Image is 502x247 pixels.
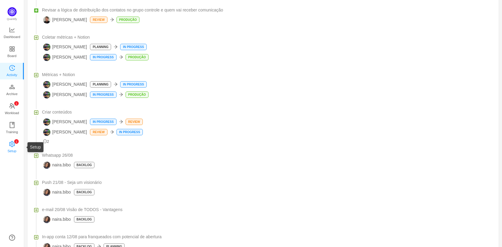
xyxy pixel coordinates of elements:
a: Dashboard [9,27,15,39]
img: N [43,216,50,223]
a: Criar conteúdos [42,109,491,115]
i: icon: arrow-right [114,82,118,86]
span: Métricas + Notion [42,72,75,78]
i: icon: message [43,140,47,143]
sup: 1 [14,101,19,106]
span: Setup [8,145,16,157]
span: [PERSON_NAME] [43,81,87,88]
a: Métricas + Notion [42,72,491,78]
span: e-mail 20/08 Visão de TODOS - Vantagens [42,207,123,213]
span: 2 [43,140,49,144]
span: [PERSON_NAME] [43,129,87,136]
i: icon: line-chart [9,27,15,33]
i: icon: arrow-right [110,18,114,22]
img: N [43,189,50,196]
span: naira.bibo [43,162,71,169]
p: In progress [90,92,116,98]
a: Push 21/08 - Seja um visionário [42,179,491,186]
a: Coletar métricas + Notion [42,34,491,40]
p: Review [90,17,107,23]
a: Whatsapp 26/08 [42,152,491,159]
i: icon: appstore [9,46,15,52]
p: Backlog [74,162,94,168]
a: Archive [9,84,15,96]
i: icon: arrow-right [119,55,123,59]
p: 1 [15,139,17,144]
span: Quantify [7,18,17,21]
p: In progress [120,82,146,87]
img: N [43,162,50,169]
i: icon: gold [9,84,15,90]
i: icon: arrow-right [110,130,114,134]
sup: 1 [14,139,19,144]
i: icon: arrow-right [114,45,118,49]
span: In-app conta 12/08 para franqueados com potencial de abertura [42,234,161,240]
img: JM [43,129,50,136]
p: In progress [90,119,116,125]
img: JM [43,54,50,61]
i: icon: arrow-right [119,120,123,124]
i: icon: team [9,103,15,109]
span: Coletar métricas + Notion [42,34,90,40]
img: JM [43,81,50,88]
span: Activity [7,69,17,81]
a: Revisar a lógica de distribuição dos contatos no grupo controle e quem vai receber comunicação [42,7,491,13]
span: Criar conteúdos [42,109,72,115]
a: icon: settingSetup [9,141,15,153]
a: In-app conta 12/08 para franqueados com potencial de abertura [42,234,491,240]
span: [PERSON_NAME] [43,16,87,24]
img: JM [43,118,50,126]
span: [PERSON_NAME] [43,91,87,98]
span: Archive [6,88,18,100]
i: icon: arrow-right [119,92,123,97]
p: 1 [15,101,17,106]
span: Revisar a lógica de distribuição dos contatos no grupo controle e quem vai receber comunicação [42,7,223,13]
p: Review [126,119,142,125]
i: icon: book [9,122,15,128]
a: icon: question-circle [9,235,15,241]
p: In progress [90,54,116,60]
p: In progress [120,44,146,50]
span: Board [8,50,17,62]
img: Quantify [8,7,17,16]
a: icon: teamWorkload [9,103,15,115]
i: icon: setting [9,141,15,147]
a: Activity [9,65,15,77]
a: e-mail 20/08 Visão de TODOS - Vantagens [42,207,491,213]
span: Dashboard [4,31,20,43]
p: Produção [126,92,148,98]
p: Produção [117,17,139,23]
p: Backlog [74,217,94,222]
a: Training [9,122,15,134]
img: GJ [43,16,50,24]
span: naira.bibo [43,189,71,196]
span: [PERSON_NAME] [43,43,87,51]
img: JM [43,91,50,98]
a: Board [9,46,15,58]
p: Backlog [74,189,94,195]
p: Produção [126,54,148,60]
p: Planning [90,44,111,50]
span: Training [6,126,18,138]
span: naira.bibo [43,216,71,223]
span: Push 21/08 - Seja um visionário [42,179,102,186]
span: [PERSON_NAME] [43,54,87,61]
span: Workload [5,107,19,119]
img: JM [43,43,50,51]
span: Whatsapp 26/08 [42,152,73,159]
p: Review [90,129,107,135]
p: In progress [117,129,142,135]
i: icon: history [9,65,15,71]
span: [PERSON_NAME] [43,118,87,126]
p: Planning [90,82,111,87]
